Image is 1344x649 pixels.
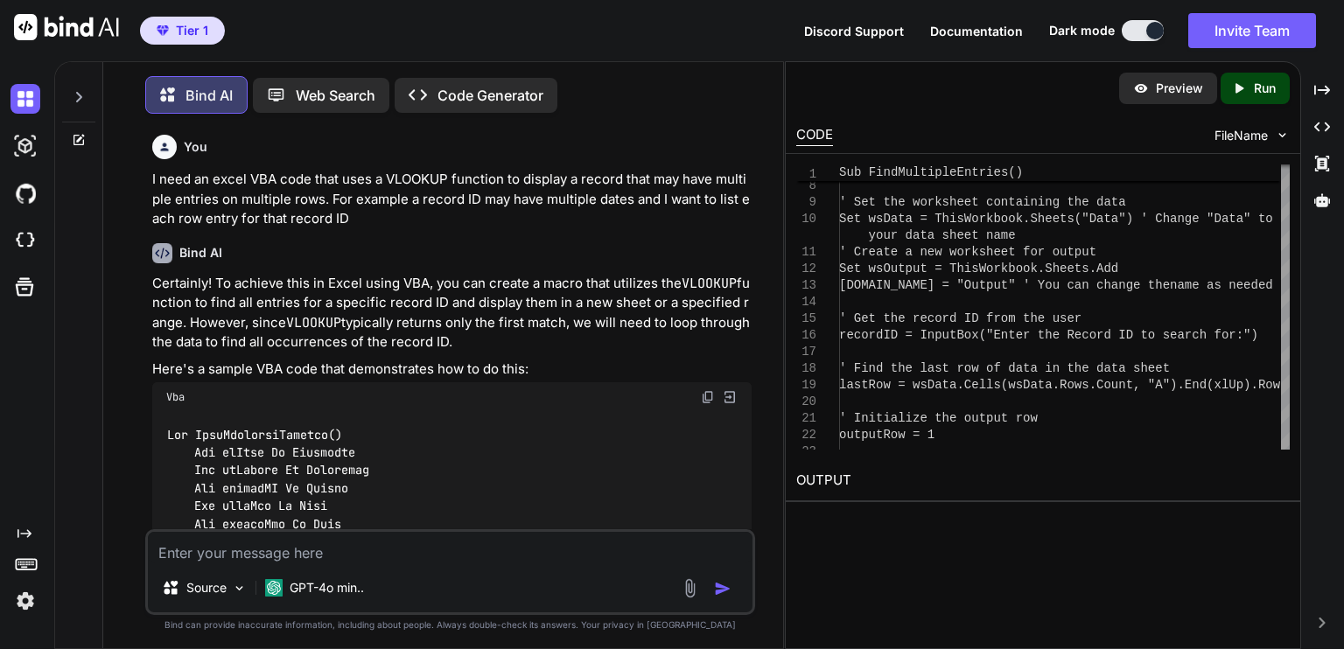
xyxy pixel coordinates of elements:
div: CODE [796,125,833,146]
p: Here's a sample VBA code that demonstrates how to do this: [152,359,752,380]
span: FileName [1214,127,1268,144]
div: 12 [796,261,816,277]
span: ' Find the last row of data in the data sheet [839,361,1170,375]
img: GPT-4o mini [265,579,283,597]
span: [DOMAIN_NAME] = "Output" ' You can change the [839,278,1170,292]
h6: You [184,138,207,156]
span: Dark mode [1049,22,1115,39]
span: 1 [796,166,816,183]
p: Web Search [296,85,375,106]
span: lastRow = wsData.Cells(wsData.Rows.Count, "A") [839,378,1177,392]
span: nge "Data" to [1178,212,1273,226]
img: Open in Browser [722,389,738,405]
img: githubDark [10,178,40,208]
div: 23 [796,443,816,460]
span: Set wsOutput = ThisWorkbook.Sheets.Add [839,262,1118,276]
button: Invite Team [1188,13,1316,48]
span: outputRow = 1 [839,428,934,442]
h6: Bind AI [179,244,222,262]
div: 13 [796,277,816,294]
div: 20 [796,394,816,410]
img: cloudideIcon [10,226,40,255]
span: ' Get the record ID from the user [839,311,1081,325]
img: premium [157,25,169,36]
span: recordID = InputBox("Enter the Record ID to se [839,328,1177,342]
span: .End(xlUp).Row [1178,378,1281,392]
img: attachment [680,578,700,598]
span: Vba [166,390,185,404]
img: Bind AI [14,14,119,40]
span: Documentation [930,24,1023,38]
div: 11 [796,244,816,261]
div: 21 [796,410,816,427]
button: Discord Support [804,22,904,40]
span: your data sheet name [869,228,1016,242]
div: 16 [796,327,816,344]
div: 8 [796,178,816,194]
img: Pick Models [232,581,247,596]
span: ' Set the worksheet containing the data [839,195,1126,209]
div: 17 [796,344,816,360]
img: chevron down [1275,128,1290,143]
img: settings [10,586,40,616]
div: 9 [796,194,816,211]
span: ' Create a new worksheet for output [839,245,1096,259]
p: GPT-4o min.. [290,579,364,597]
div: 22 [796,427,816,443]
img: icon [714,580,731,597]
span: Set wsData = ThisWorkbook.Sheets("Data") ' Cha [839,212,1177,226]
img: copy [701,390,715,404]
span: arch for:") [1178,328,1258,342]
p: Bind can provide inaccurate information, including about people. Always double-check its answers.... [145,618,755,632]
img: preview [1133,80,1149,96]
code: VLOOKUP [682,275,737,292]
p: Preview [1156,80,1203,97]
code: VLOOKUP [286,314,341,331]
img: darkAi-studio [10,131,40,161]
span: ' Initialize the output row [839,411,1038,425]
p: Bind AI [185,85,233,106]
div: 14 [796,294,816,311]
h2: OUTPUT [786,460,1300,501]
p: Run [1254,80,1276,97]
span: Tier 1 [176,22,208,39]
button: premiumTier 1 [140,17,225,45]
button: Documentation [930,22,1023,40]
div: 19 [796,377,816,394]
span: Sub FindMultipleEntries() [839,165,1023,179]
div: 15 [796,311,816,327]
span: Discord Support [804,24,904,38]
span: name as needed [1170,278,1273,292]
div: 10 [796,211,816,227]
p: I need an excel VBA code that uses a VLOOKUP function to display a record that may have multiple ... [152,170,752,229]
p: Certainly! To achieve this in Excel using VBA, you can create a macro that utilizes the function ... [152,274,752,352]
p: Code Generator [437,85,543,106]
img: darkChat [10,84,40,114]
p: Source [186,579,227,597]
div: 18 [796,360,816,377]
